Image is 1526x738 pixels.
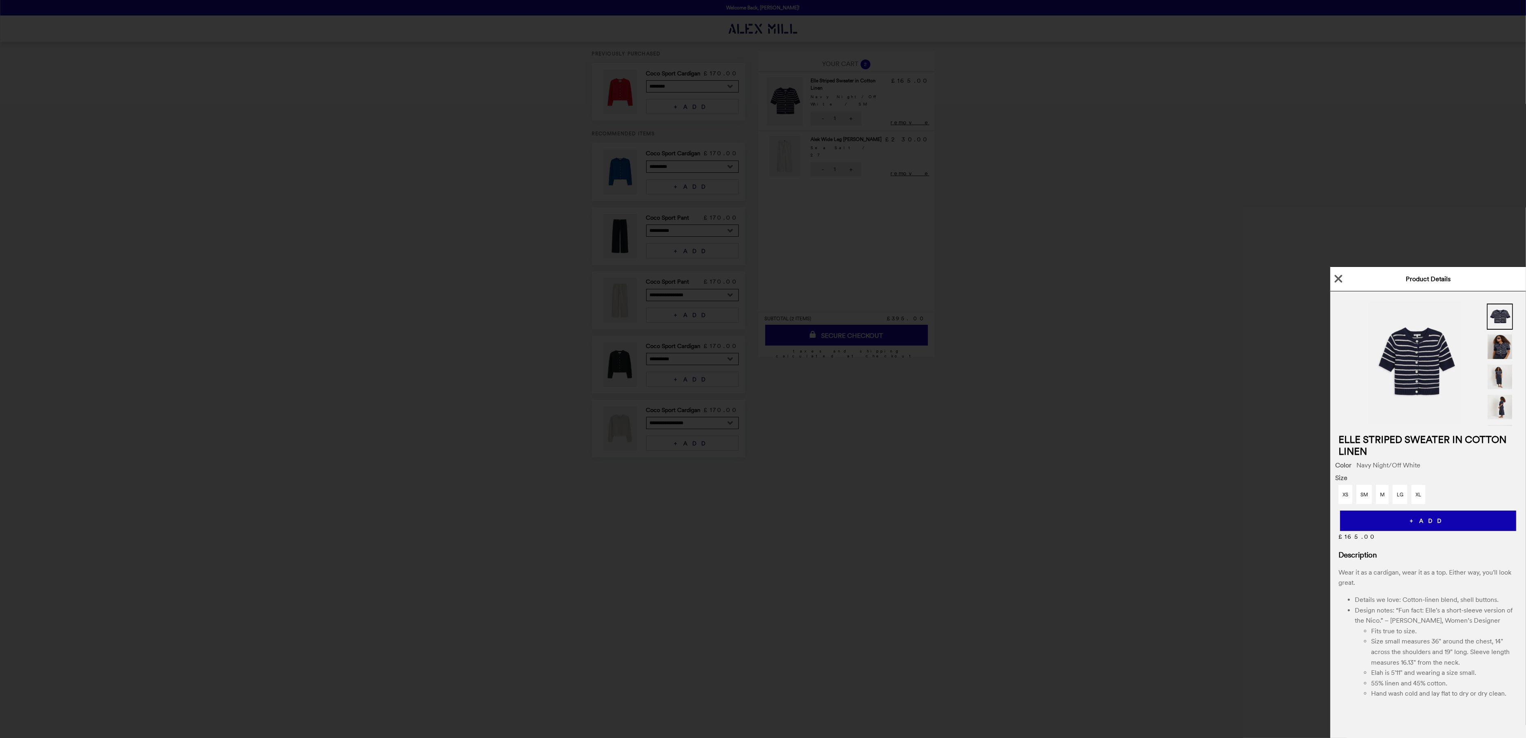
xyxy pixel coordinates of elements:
h3: Description [1330,550,1526,560]
img: Thumbnail 1 [1487,304,1513,330]
span: Color [1335,461,1352,469]
button: + ADD [1340,511,1516,531]
div: £165.00 [1330,531,1526,542]
p: Wear it as a cardigan, wear it as a top. Either way, you'll look great. [1338,567,1518,588]
img: Thumbnail 4 [1487,394,1513,420]
img: Thumbnail 2 [1487,334,1513,360]
li: Fits true to size. [1371,626,1518,637]
img: Thumbnail 3 [1487,364,1513,390]
button: XS [1338,485,1352,504]
span: Size [1335,474,1521,482]
img: Thumbnail 5 [1487,424,1513,450]
li: Elah is 5'11" and wearing a size small. [1371,668,1518,678]
h2: Elle Striped Sweater in Cotton Linen [1330,434,1526,457]
li: Details we love: Cotton-linen blend, shell buttons. [1355,595,1518,605]
span: Product Details [1406,275,1451,283]
button: SM [1356,485,1372,504]
button: XL [1411,485,1425,504]
img: Navy Night/Off White / M [1369,302,1461,424]
li: 55% linen and 45% cotton. [1371,678,1518,689]
li: Size small measures 36" around the chest, 14" across the shoulders and 19" long. Sleeve length me... [1371,636,1518,668]
div: Navy Night/Off White [1335,461,1521,469]
li: Hand wash cold and lay flat to dry or dry clean. [1371,688,1518,699]
button: M [1376,485,1389,504]
li: Design notes: “Fun fact: Elle's a short-sleeve version of the Nico.” – [PERSON_NAME], Women’s Des... [1355,605,1518,626]
button: LG [1393,485,1407,504]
